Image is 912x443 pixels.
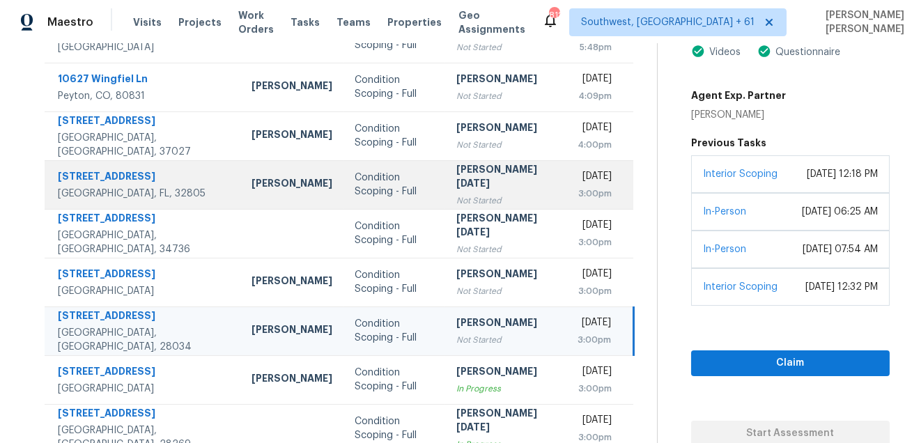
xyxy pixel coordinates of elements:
div: [STREET_ADDRESS] [58,309,229,326]
div: Condition Scoping - Full [355,268,434,296]
div: 4:00pm [578,138,612,152]
div: 3:00pm [578,235,612,249]
div: [PERSON_NAME] [252,176,332,194]
div: 812 [549,8,559,22]
div: Not Started [456,40,555,54]
a: In-Person [703,244,746,254]
span: Properties [387,15,442,29]
span: [PERSON_NAME] [PERSON_NAME] [820,8,904,36]
div: Not Started [456,333,555,347]
div: [GEOGRAPHIC_DATA] [58,40,229,54]
div: [GEOGRAPHIC_DATA], [GEOGRAPHIC_DATA], 37027 [58,131,229,159]
div: [PERSON_NAME][DATE] [456,211,555,242]
h5: Agent Exp. Partner [691,88,786,102]
span: Visits [133,15,162,29]
span: Tasks [291,17,320,27]
div: [STREET_ADDRESS] [58,114,229,131]
div: [STREET_ADDRESS] [58,211,229,228]
div: [DATE] 12:32 PM [805,280,878,294]
div: Condition Scoping - Full [355,219,434,247]
span: Geo Assignments [458,8,525,36]
span: Southwest, [GEOGRAPHIC_DATA] + 61 [581,15,755,29]
div: [DATE] [578,316,611,333]
div: [PERSON_NAME] [456,316,555,333]
div: Not Started [456,242,555,256]
div: Peyton, CO, 80831 [58,89,229,103]
div: Condition Scoping - Full [355,122,434,150]
div: 3:00pm [578,187,612,201]
div: [DATE] 12:18 PM [807,167,878,181]
div: Questionnaire [771,45,840,59]
div: [PERSON_NAME] [456,72,555,89]
div: [PERSON_NAME] [252,371,332,389]
div: [STREET_ADDRESS] [58,267,229,284]
div: [GEOGRAPHIC_DATA] [58,284,229,298]
div: [GEOGRAPHIC_DATA] [58,382,229,396]
div: [DATE] [578,218,612,235]
div: In Progress [456,382,555,396]
div: [PERSON_NAME] [691,108,786,122]
div: [DATE] [578,72,612,89]
div: [GEOGRAPHIC_DATA], FL, 32805 [58,187,229,201]
div: Condition Scoping - Full [355,414,434,442]
div: Condition Scoping - Full [355,366,434,394]
div: [DATE] [578,413,612,430]
span: Work Orders [238,8,274,36]
div: [DATE] 06:25 AM [802,205,878,219]
div: Not Started [456,284,555,298]
img: Artifact Present Icon [691,44,705,59]
div: Not Started [456,194,555,208]
div: [PERSON_NAME] [456,121,555,138]
div: Not Started [456,138,555,152]
span: Teams [337,15,371,29]
div: Not Started [456,89,555,103]
button: Claim [691,350,890,376]
div: [PERSON_NAME] [252,274,332,291]
div: 3:00pm [578,284,612,298]
div: [PERSON_NAME][DATE] [456,406,555,437]
a: In-Person [703,207,746,217]
span: Maestro [47,15,93,29]
div: Videos [705,45,741,59]
div: [PERSON_NAME] [456,364,555,382]
div: 10627 Wingfiel Ln [58,72,229,89]
div: 5:48pm [578,40,612,54]
a: Interior Scoping [703,169,778,179]
div: [DATE] [578,169,612,187]
div: [DATE] [578,364,612,382]
div: 3:00pm [578,333,611,347]
div: [PERSON_NAME] [252,322,332,340]
div: [DATE] [578,267,612,284]
div: [DATE] [578,121,612,138]
span: Projects [178,15,222,29]
div: [GEOGRAPHIC_DATA], [GEOGRAPHIC_DATA], 34736 [58,228,229,256]
div: [PERSON_NAME] [252,79,332,96]
img: Artifact Present Icon [757,44,771,59]
div: 3:00pm [578,382,612,396]
div: Condition Scoping - Full [355,171,434,199]
div: 4:09pm [578,89,612,103]
div: [STREET_ADDRESS] [58,169,229,187]
div: [STREET_ADDRESS] [58,364,229,382]
div: [PERSON_NAME] [456,267,555,284]
div: [PERSON_NAME][DATE] [456,162,555,194]
div: Condition Scoping - Full [355,317,434,345]
h5: Previous Tasks [691,136,890,150]
div: [GEOGRAPHIC_DATA], [GEOGRAPHIC_DATA], 28034 [58,326,229,354]
span: Claim [702,355,879,372]
div: [PERSON_NAME] [252,127,332,145]
a: Interior Scoping [703,282,778,292]
div: Condition Scoping - Full [355,73,434,101]
div: [DATE] 07:54 AM [803,242,878,256]
div: [STREET_ADDRESS] [58,406,229,423]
